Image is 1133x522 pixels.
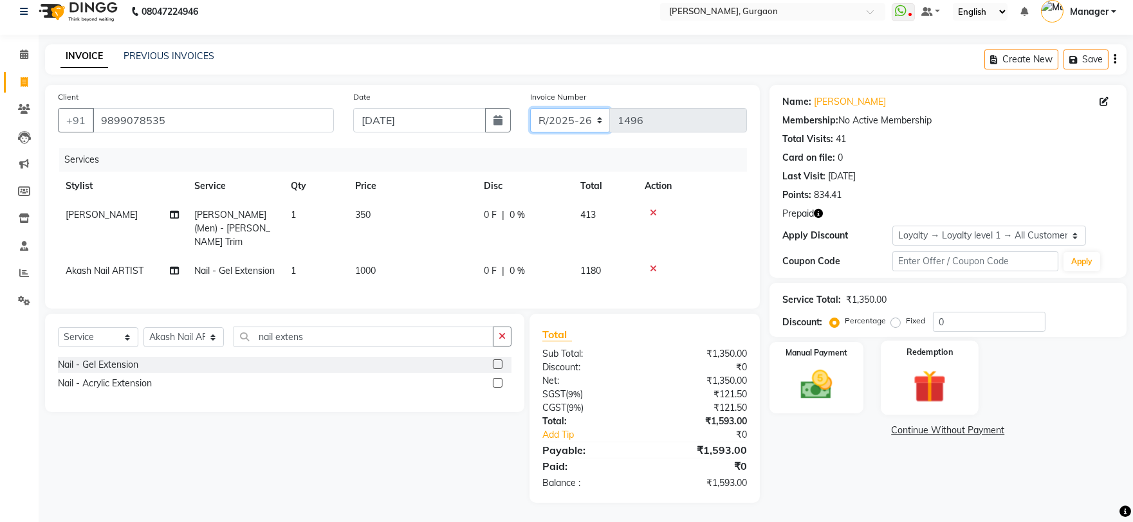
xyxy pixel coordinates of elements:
span: [PERSON_NAME] (Men) - [PERSON_NAME] Trim [194,209,270,248]
input: Search or Scan [234,327,493,346]
div: Last Visit: [782,170,825,183]
div: ₹1,593.00 [645,415,757,428]
button: +91 [58,108,94,132]
div: Name: [782,95,811,109]
button: Save [1064,50,1109,69]
label: Fixed [906,315,925,327]
div: Card on file: [782,151,835,165]
div: ₹0 [663,428,757,442]
span: 0 % [510,264,525,278]
div: Balance : [533,476,645,490]
div: ₹1,593.00 [645,442,757,458]
div: ₹0 [645,361,757,374]
a: Add Tip [533,428,663,442]
span: 0 % [510,208,525,222]
span: 350 [355,209,371,221]
th: Total [573,172,637,201]
div: ₹0 [645,458,757,474]
span: Manager [1070,5,1109,19]
div: Services [59,148,757,172]
div: Membership: [782,114,838,127]
span: 1 [291,209,296,221]
th: Qty [283,172,347,201]
button: Create New [984,50,1058,69]
div: Net: [533,374,645,388]
span: Prepaid [782,207,814,221]
img: _cash.svg [791,366,842,403]
a: Continue Without Payment [772,424,1124,437]
span: 1 [291,265,296,276]
span: 9% [569,402,581,413]
div: No Active Membership [782,114,1114,127]
div: ₹121.50 [645,401,757,415]
div: 41 [836,132,846,146]
div: ₹1,593.00 [645,476,757,490]
div: ₹1,350.00 [846,293,887,307]
span: 1180 [580,265,601,276]
div: Discount: [782,316,822,329]
div: Total Visits: [782,132,833,146]
input: Search by Name/Mobile/Email/Code [93,108,334,132]
button: Apply [1064,252,1100,271]
div: 0 [838,151,843,165]
span: 0 F [484,208,497,222]
div: Nail - Gel Extension [58,358,138,372]
span: SGST [542,388,566,400]
label: Client [58,91,78,103]
input: Enter Offer / Coupon Code [892,251,1058,271]
th: Stylist [58,172,187,201]
th: Service [187,172,283,201]
a: [PERSON_NAME] [814,95,886,109]
label: Invoice Number [530,91,586,103]
span: Akash Nail ARTIST [66,265,143,276]
span: 1000 [355,265,376,276]
span: Total [542,328,572,341]
div: Payable: [533,442,645,458]
div: ₹1,350.00 [645,347,757,361]
div: Service Total: [782,293,841,307]
label: Date [353,91,371,103]
span: | [502,264,504,278]
div: Total: [533,415,645,428]
div: Paid: [533,458,645,474]
span: CGST [542,402,566,413]
th: Disc [476,172,573,201]
th: Price [347,172,476,201]
span: 9% [568,389,580,399]
label: Manual Payment [786,347,847,359]
label: Percentage [845,315,886,327]
div: Apply Discount [782,229,893,242]
div: [DATE] [828,170,856,183]
span: 0 F [484,264,497,278]
span: Nail - Gel Extension [194,265,275,276]
div: Sub Total: [533,347,645,361]
div: ( ) [533,388,645,401]
div: 834.41 [814,188,842,202]
img: _gift.svg [903,366,957,406]
span: | [502,208,504,222]
a: INVOICE [60,45,108,68]
div: Discount: [533,361,645,374]
th: Action [637,172,747,201]
div: Nail - Acrylic Extension [58,377,152,390]
div: Coupon Code [782,255,893,268]
div: ( ) [533,401,645,415]
span: 413 [580,209,596,221]
div: ₹121.50 [645,388,757,401]
div: ₹1,350.00 [645,374,757,388]
div: Points: [782,188,811,202]
span: [PERSON_NAME] [66,209,138,221]
label: Redemption [907,346,953,358]
a: PREVIOUS INVOICES [124,50,214,62]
